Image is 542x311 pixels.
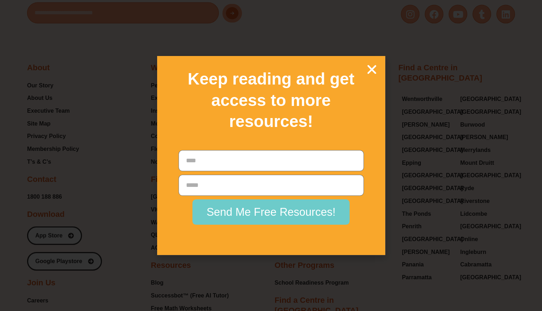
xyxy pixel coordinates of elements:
form: New Form [179,150,364,228]
button: Send Me Free Resources! [192,199,350,225]
a: Close [366,63,378,76]
h2: Keep reading and get access to more resources! [170,68,373,132]
span: Send Me Free Resources! [207,207,336,218]
iframe: Chat Widget [423,231,542,311]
